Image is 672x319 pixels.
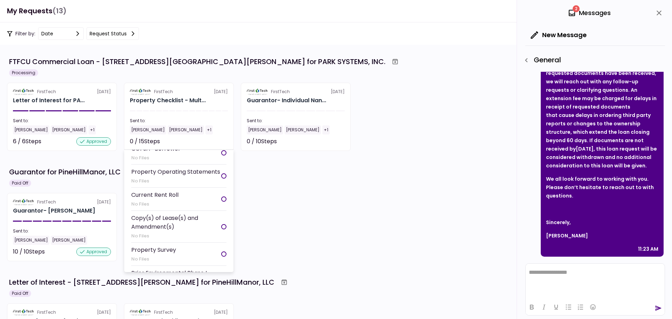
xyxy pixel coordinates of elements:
div: [DATE] [13,89,111,95]
div: date [41,30,53,37]
div: No Files [131,201,178,208]
div: Messages [568,8,611,18]
div: General [520,54,665,66]
div: FirstTech [271,89,290,95]
div: [PERSON_NAME] [168,125,204,134]
iframe: Rich Text Area [526,264,665,299]
div: Sent to: [13,228,111,234]
div: +1 [322,125,330,134]
div: FirstTech [37,309,56,315]
div: 0 / 10 Steps [247,137,277,146]
div: Filter by: [7,27,139,40]
div: No Files [131,154,181,161]
img: Partner logo [130,309,151,315]
div: [PERSON_NAME] [130,125,166,134]
div: [PERSON_NAME] [51,236,87,245]
div: No Files [131,178,220,185]
button: Archive workflow [389,55,401,68]
div: [PERSON_NAME] [51,125,87,134]
div: 0 / 15 Steps [130,137,160,146]
span: 2 [573,5,580,12]
button: send [655,305,662,312]
div: Property Checklist - Multi-Family 600 Holly Drive [130,96,206,105]
button: date [38,27,84,40]
div: FTFCU Commercial Loan - [STREET_ADDRESS][GEOGRAPHIC_DATA][PERSON_NAME] for PARK SYSTEMS, INC. [9,56,385,67]
div: No Files [131,256,176,263]
div: Letter of Interest for PARK SYSTEMS, INC. 600 Holly Drive Albany [13,96,85,105]
div: +1 [205,125,213,134]
button: Italic [538,302,550,312]
div: approved [76,248,111,256]
div: Prior Environmental Phase I and/or Phase II [131,269,221,286]
img: Partner logo [13,199,34,205]
p: Please reference the First Tech Commercial Lending Portal for the list of additional required doc... [546,44,658,170]
div: [DATE] [13,309,111,315]
h1: My Requests [7,4,66,18]
div: Property Survey [131,245,176,254]
button: Numbered list [575,302,587,312]
div: [PERSON_NAME] [13,236,49,245]
div: [PERSON_NAME] [285,125,321,134]
button: Bold [526,302,538,312]
img: Partner logo [13,89,34,95]
div: 10 / 10 Steps [13,248,45,256]
div: Not started [196,137,228,146]
div: FirstTech [37,199,56,205]
button: Emojis [587,302,599,312]
button: Archive workflow [278,276,290,289]
div: FirstTech [154,309,173,315]
p: Sincerely, [546,218,658,227]
img: Partner logo [130,89,151,95]
div: [DATE] [247,89,345,95]
div: +1 [89,125,96,134]
div: 6 / 6 Steps [13,137,41,146]
img: Partner logo [13,309,34,315]
div: Paid Off [9,180,31,187]
div: Paid Off [9,290,31,297]
div: Guarantor- Individual Nancy McKee [247,96,326,105]
span: (13) [52,4,66,18]
div: Copy(s) of Lease(s) and Amendment(s) [131,214,221,231]
h2: Guarantor- [PERSON_NAME] [13,207,95,215]
button: Underline [550,302,562,312]
img: Partner logo [247,89,268,95]
div: FirstTech [37,89,56,95]
div: Processing [9,69,38,76]
div: Property Operating Statements [131,167,220,176]
div: Current Rent Roll [131,190,178,199]
strong: [DATE] [576,145,594,152]
button: Bullet list [562,302,574,312]
div: FirstTech [154,89,173,95]
div: 11:23 AM [638,245,658,253]
div: Letter of Interest - [STREET_ADDRESS][PERSON_NAME] for PineHillManor, LLC [9,277,274,287]
div: [DATE] [130,309,228,315]
div: Sent to: [247,118,345,124]
button: New Message [525,26,592,44]
div: Sent to: [13,118,111,124]
div: [PERSON_NAME] [247,125,283,134]
div: [DATE] [13,199,111,205]
p: We all look forward to working with you. Please don’t hesitate to reach out to with questions. [546,175,658,200]
div: approved [76,137,111,146]
div: Guarantor for PineHillManor, LLC [9,167,121,177]
button: Request status [86,27,139,40]
div: Not started [313,137,345,146]
div: Sent to: [130,118,228,124]
div: [PERSON_NAME] [13,125,49,134]
div: [DATE] [130,89,228,95]
p: [PERSON_NAME] [546,231,658,240]
button: close [653,7,665,19]
div: No Files [131,233,221,240]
